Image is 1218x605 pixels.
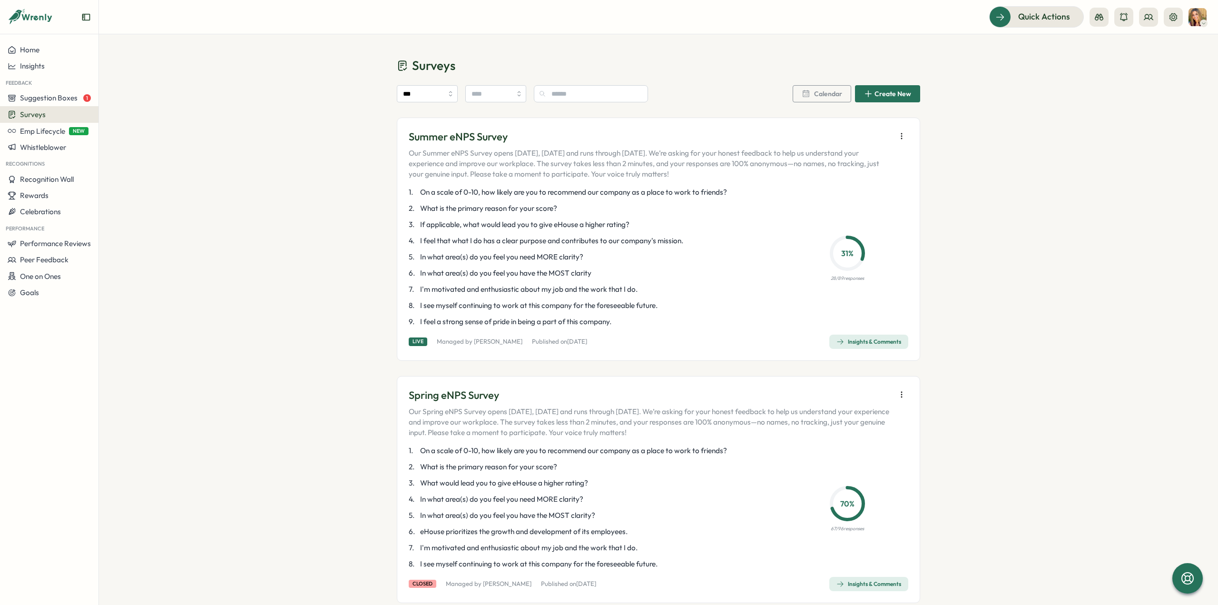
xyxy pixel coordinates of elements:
[420,203,557,214] span: What is the primary reason for your score?
[20,93,78,102] span: Suggestion Boxes
[20,61,45,70] span: Insights
[420,268,591,278] span: In what area(s) do you feel you have the MOST clarity
[541,580,596,588] p: Published on
[1189,8,1207,26] img: Tarin O'Neill
[412,57,455,74] span: Surveys
[420,317,611,327] span: I feel a strong sense of pride in being a part of this company.
[20,175,74,184] span: Recognition Wall
[437,337,522,346] p: Managed by
[20,127,65,136] span: Emp Lifecycle
[1018,10,1070,23] span: Quick Actions
[420,478,588,488] span: What would lead you to give eHouse a higher rating?
[829,335,908,349] button: Insights & Comments
[409,236,418,246] span: 4 .
[409,337,427,346] div: Live
[833,498,862,510] p: 70 %
[409,268,418,278] span: 6 .
[420,284,638,295] span: I'm motivated and enthusiastic about my job and the work that I do.
[793,85,851,102] button: Calendar
[814,90,842,97] span: Calendar
[836,580,901,588] div: Insights & Comments
[829,577,908,591] button: Insights & Comments
[409,187,418,198] span: 1 .
[836,338,901,346] div: Insights & Comments
[831,525,864,533] p: 67 / 96 responses
[409,219,418,230] span: 3 .
[989,6,1084,27] button: Quick Actions
[69,127,88,135] span: NEW
[81,12,91,22] button: Expand sidebar
[833,248,862,259] p: 31 %
[532,337,587,346] p: Published on
[83,94,91,102] span: 1
[409,446,418,456] span: 1 .
[409,388,891,403] p: Spring eNPS Survey
[409,462,418,472] span: 2 .
[874,90,911,97] span: Create New
[420,543,638,553] span: I'm motivated and enthusiastic about my job and the work that I do.
[420,559,658,569] span: I see myself continuing to work at this company for the foreseeable future.
[409,478,418,488] span: 3 .
[409,203,418,214] span: 2 .
[420,462,557,472] span: What is the primary reason for your score?
[409,252,418,262] span: 5 .
[20,143,66,152] span: Whistleblower
[420,446,727,456] span: On a scale of 0-10, how likely are you to recommend our company as a place to work to friends?
[567,337,587,345] span: [DATE]
[20,272,61,281] span: One on Ones
[409,129,891,144] p: Summer eNPS Survey
[420,252,583,262] span: In what area(s) do you feel you need MORE clarity?
[409,407,891,438] p: Our Spring eNPS Survey opens [DATE], [DATE] and runs through [DATE]. We’re asking for your honest...
[20,207,61,216] span: Celebrations
[831,275,864,282] p: 28 / 89 responses
[446,580,531,588] p: Managed by
[409,510,418,521] span: 5 .
[409,494,418,505] span: 4 .
[20,255,69,264] span: Peer Feedback
[420,236,683,246] span: I feel that what I do has a clear purpose and contributes to our company's mission.
[420,494,583,505] span: In what area(s) do you feel you need MORE clarity?
[474,337,522,345] a: [PERSON_NAME]
[420,300,658,311] span: I see myself continuing to work at this company for the foreseeable future.
[409,284,418,295] span: 7 .
[409,543,418,553] span: 7 .
[420,219,629,230] span: If applicable, what would lead you to give eHouse a higher rating?
[483,580,531,587] a: [PERSON_NAME]
[20,288,39,297] span: Goals
[20,191,49,200] span: Rewards
[855,85,920,102] button: Create New
[20,239,91,248] span: Performance Reviews
[409,559,418,569] span: 8 .
[576,580,596,587] span: [DATE]
[409,300,418,311] span: 8 .
[409,148,891,179] p: Our Summer eNPS Survey opens [DATE], [DATE] and runs through [DATE]. We’re asking for your honest...
[420,187,727,198] span: On a scale of 0-10, how likely are you to recommend our company as a place to work to friends?
[420,510,595,521] span: In what area(s) do you feel you have the MOST clarity?
[409,317,418,327] span: 9 .
[420,526,628,537] span: eHouse prioritizes the growth and development of its employees.
[409,580,436,588] div: closed
[20,45,39,54] span: Home
[409,526,418,537] span: 6 .
[20,110,46,119] span: Surveys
